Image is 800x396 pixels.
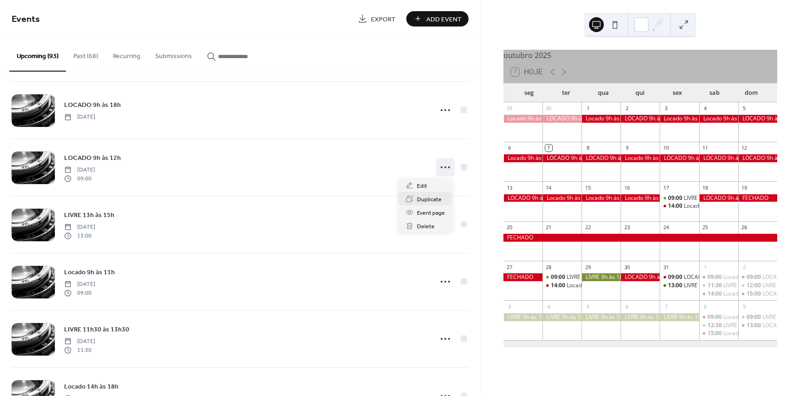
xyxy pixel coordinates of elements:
div: 8 [584,145,591,152]
div: 22 [584,224,591,231]
span: 09:00 [747,313,762,321]
span: 09:00 [64,289,95,297]
div: dom [733,84,770,102]
span: 09:00 [707,313,723,321]
div: Locado 9h às 18h [699,115,738,123]
div: Locado 9h às 11h [699,273,738,281]
div: LIVRE 12h30 às 14h30 [723,322,780,330]
div: 3 [506,303,513,310]
span: Event page [417,208,445,218]
div: LIVRE 11h30 às 13h30 [723,282,780,290]
div: Locado 9h às 12h [723,313,768,321]
div: FECHADO [503,273,542,281]
span: 12:00 [747,282,762,290]
div: Locado 14h às 18h [723,290,772,298]
div: Locado 14h às 18h [542,282,582,290]
div: Locado 9h às 18h [542,194,582,202]
span: 14:00 [707,290,723,298]
div: qua [585,84,622,102]
div: FECHADO [738,194,777,202]
div: LOCADO 9h às 11h [738,273,777,281]
div: outubro 2025 [503,50,777,61]
div: 16 [623,184,630,191]
a: LOCADO 9h às 12h [64,152,121,163]
div: qui [621,84,659,102]
div: LIVRE 11h30 às 13h30 [699,282,738,290]
div: 15 [584,184,591,191]
div: LOCADO 9h às 18h [503,194,542,202]
div: Locado 9h às 11h [723,273,768,281]
div: 29 [584,264,591,271]
div: Locado 9h às 18h [582,115,621,123]
span: LIVRE 11h30 às 13h30 [64,325,129,335]
div: LIVRE 9h às 13h [660,194,699,202]
div: 31 [662,264,669,271]
span: 13:00 [747,322,762,330]
span: Locado 9h às 11h [64,268,115,277]
button: Recurring [106,38,148,71]
div: Locado 15h às 17h [723,330,772,337]
div: Locado 15h às 17h [699,330,738,337]
div: 5 [741,105,748,112]
div: 13 [506,184,513,191]
span: 15:00 [747,290,762,298]
div: LIVRE 9h às 12h [738,313,777,321]
div: LOCADO 9h às 18h [621,115,660,123]
div: LIVRE 13h às 15h [684,282,727,290]
div: 26 [741,224,748,231]
span: 14:00 [551,282,567,290]
span: [DATE] [64,337,95,346]
div: 4 [702,105,709,112]
div: LOCADO 9h às 18h [738,115,777,123]
span: Delete [417,222,435,231]
div: ter [548,84,585,102]
span: 14:00 [668,202,684,210]
div: 8 [702,303,709,310]
a: LIVRE 13h às 15h [64,210,114,220]
div: LOCADO 13h às 18h [738,322,777,330]
a: LIVRE 11h30 às 13h30 [64,324,129,335]
div: LOCADO15h às 18h [738,290,777,298]
div: LIVRE 9h às 13h [684,194,724,202]
div: LOCADO 9h às 18h [582,154,621,162]
div: LOCADO 9h às 12h [660,273,699,281]
div: 1 [584,105,591,112]
span: 11:30 [64,346,95,354]
div: 18 [702,184,709,191]
div: LOCADO 9h às 18h [699,154,738,162]
a: Locado 9h às 11h [64,267,115,277]
div: 19 [741,184,748,191]
span: 09:00 [707,273,723,281]
div: LIVRE 9h às 18h [582,313,621,321]
span: LOCADO 9h às 12h [64,153,121,163]
div: LIVRE 12h30 às 14h30 [699,322,738,330]
div: 27 [506,264,513,271]
span: [DATE] [64,223,95,231]
div: LIVRE 9h às 13h [567,273,607,281]
div: 14 [545,184,552,191]
div: 30 [623,264,630,271]
div: LOCADO 9h às 18h [542,154,582,162]
div: sab [696,84,733,102]
div: Locado 9h às 18h [503,115,542,123]
div: LIVRE 13h às 15h [660,282,699,290]
div: Locado 14h às 18h [684,202,732,210]
a: LOCADO 9h às 18h [64,99,121,110]
div: 9 [623,145,630,152]
a: Export [351,11,403,26]
div: 24 [662,224,669,231]
div: 23 [623,224,630,231]
span: [DATE] [64,280,95,289]
span: 11:30 [707,282,723,290]
div: 7 [662,303,669,310]
span: [DATE] [64,113,95,121]
div: LOCADO 9h às 12h [684,273,733,281]
div: 12 [741,145,748,152]
div: 11 [702,145,709,152]
div: 3 [662,105,669,112]
div: LOCADO 9h às 18h [660,154,699,162]
div: Locado 9h às 12h [699,313,738,321]
div: 30 [545,105,552,112]
div: 20 [506,224,513,231]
